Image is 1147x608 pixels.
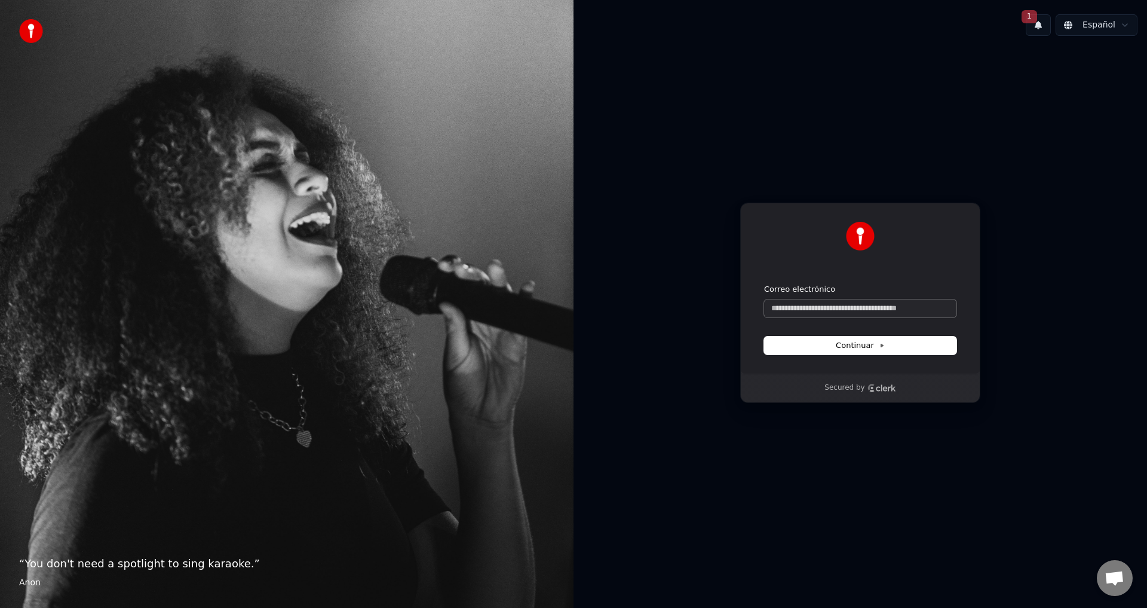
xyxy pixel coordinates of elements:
[836,340,885,351] span: Continuar
[19,577,554,589] footer: Anon
[764,337,956,355] button: Continuar
[824,383,864,393] p: Secured by
[867,384,896,392] a: Clerk logo
[1022,10,1037,23] span: 1
[1026,14,1051,36] button: 1
[19,555,554,572] p: “ You don't need a spotlight to sing karaoke. ”
[19,19,43,43] img: youka
[1097,560,1133,596] a: Chat abierto
[764,284,835,295] label: Correo electrónico
[846,222,875,250] img: Youka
